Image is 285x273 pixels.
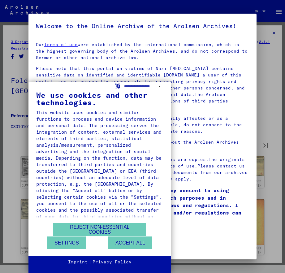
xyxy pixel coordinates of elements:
button: Reject non-essential cookies [53,223,146,236]
div: This website uses cookies and similar functions to process end device information and personal da... [36,109,163,226]
div: We use cookies and other technologies. [36,91,163,106]
a: Privacy Policy [93,259,132,265]
button: Accept all [108,236,152,249]
a: Imprint [68,259,88,265]
button: Settings [47,236,86,249]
